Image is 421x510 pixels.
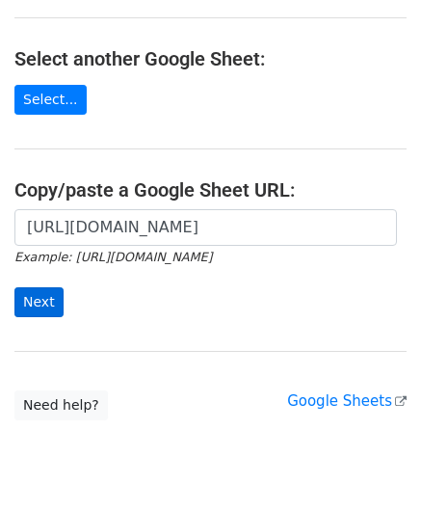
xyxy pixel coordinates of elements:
iframe: Chat Widget [325,417,421,510]
h4: Copy/paste a Google Sheet URL: [14,178,407,201]
small: Example: [URL][DOMAIN_NAME] [14,250,212,264]
input: Paste your Google Sheet URL here [14,209,397,246]
a: Need help? [14,390,108,420]
h4: Select another Google Sheet: [14,47,407,70]
a: Google Sheets [287,392,407,410]
input: Next [14,287,64,317]
a: Select... [14,85,87,115]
